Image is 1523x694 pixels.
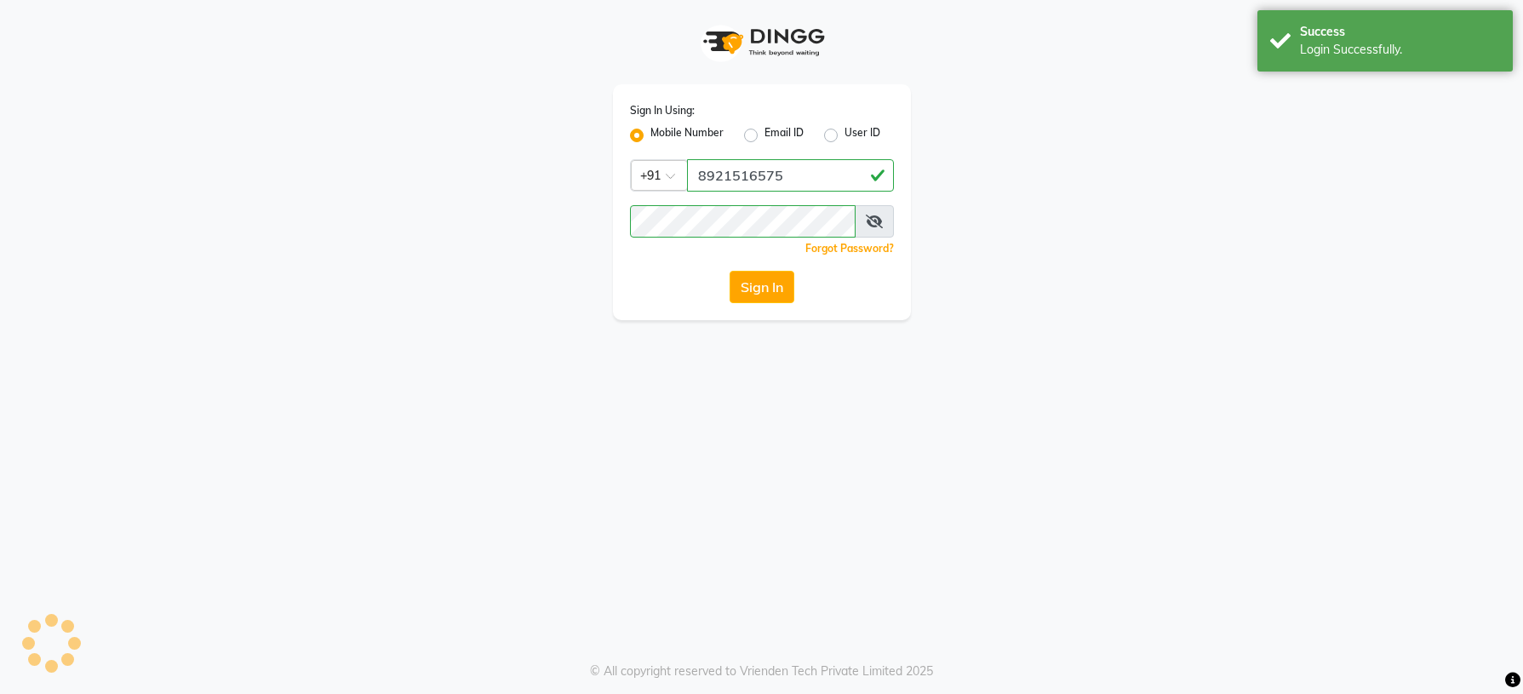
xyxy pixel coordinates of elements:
label: Mobile Number [650,125,724,146]
button: Sign In [730,271,794,303]
label: User ID [845,125,880,146]
input: Username [630,205,856,238]
label: Email ID [764,125,804,146]
input: Username [687,159,894,192]
label: Sign In Using: [630,103,695,118]
img: logo1.svg [694,17,830,67]
div: Login Successfully. [1300,41,1500,59]
a: Forgot Password? [805,242,894,255]
div: Success [1300,23,1500,41]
